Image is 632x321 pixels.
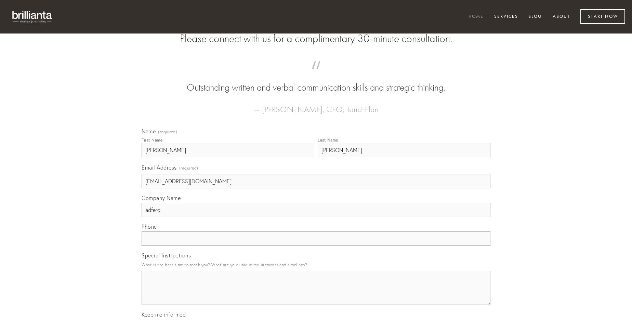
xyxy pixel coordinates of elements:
[142,252,191,259] span: Special Instructions
[142,137,162,143] div: First Name
[142,195,181,201] span: Company Name
[524,11,547,23] a: Blog
[153,68,479,81] span: “
[153,94,479,116] figcaption: — [PERSON_NAME], CEO, TouchPlan
[7,7,58,27] img: brillianta - research, strategy, marketing
[153,68,479,94] blockquote: Outstanding written and verbal communication skills and strategic thinking.
[318,137,338,143] div: Last Name
[142,32,490,45] h2: Please connect with us for a complimentary 30-minute consultation.
[548,11,575,23] a: About
[490,11,523,23] a: Services
[142,311,186,318] span: Keep me informed
[142,223,157,230] span: Phone
[142,260,490,269] p: What is the best time to reach you? What are your unique requirements and timelines?
[142,164,177,171] span: Email Address
[580,9,625,24] a: Start Now
[179,163,198,173] span: (required)
[464,11,488,23] a: Home
[142,128,156,135] span: Name
[158,130,177,134] span: (required)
